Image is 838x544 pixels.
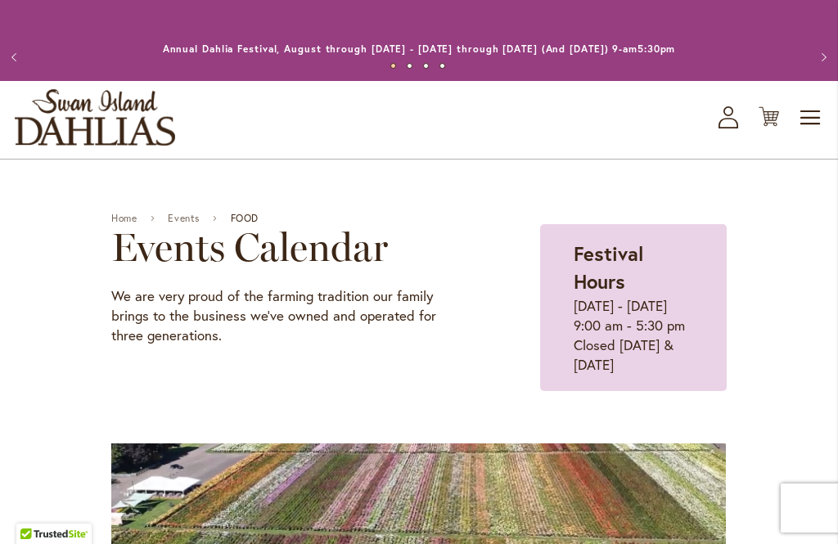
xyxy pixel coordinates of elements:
h2: Events Calendar [111,224,457,270]
p: [DATE] - [DATE] 9:00 am - 5:30 pm Closed [DATE] & [DATE] [574,296,693,375]
a: Home [111,213,137,224]
button: 1 of 4 [390,63,396,69]
span: FOOD [231,213,259,224]
button: 2 of 4 [407,63,412,69]
a: Annual Dahlia Festival, August through [DATE] - [DATE] through [DATE] (And [DATE]) 9-am5:30pm [163,43,676,55]
strong: Festival Hours [574,241,643,294]
p: We are very proud of the farming tradition our family brings to the business we've owned and oper... [111,286,457,345]
a: store logo [15,89,175,146]
button: Next [805,41,838,74]
button: 4 of 4 [439,63,445,69]
a: Events [168,213,200,224]
button: 3 of 4 [423,63,429,69]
